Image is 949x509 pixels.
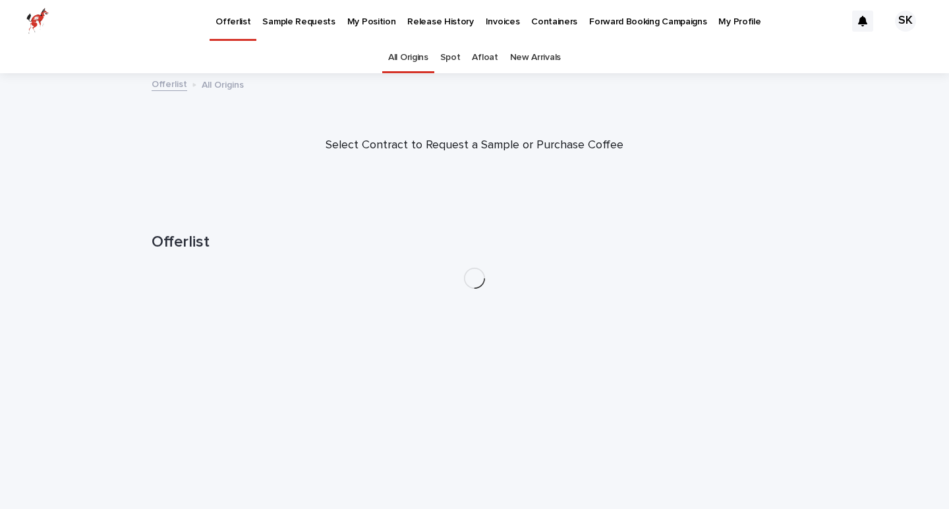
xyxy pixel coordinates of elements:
[895,11,916,32] div: SK
[472,42,498,73] a: Afloat
[26,8,49,34] img: zttTXibQQrCfv9chImQE
[440,42,461,73] a: Spot
[202,76,244,91] p: All Origins
[388,42,428,73] a: All Origins
[510,42,561,73] a: New Arrivals
[211,138,738,153] p: Select Contract to Request a Sample or Purchase Coffee
[152,76,187,91] a: Offerlist
[152,233,797,252] h1: Offerlist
